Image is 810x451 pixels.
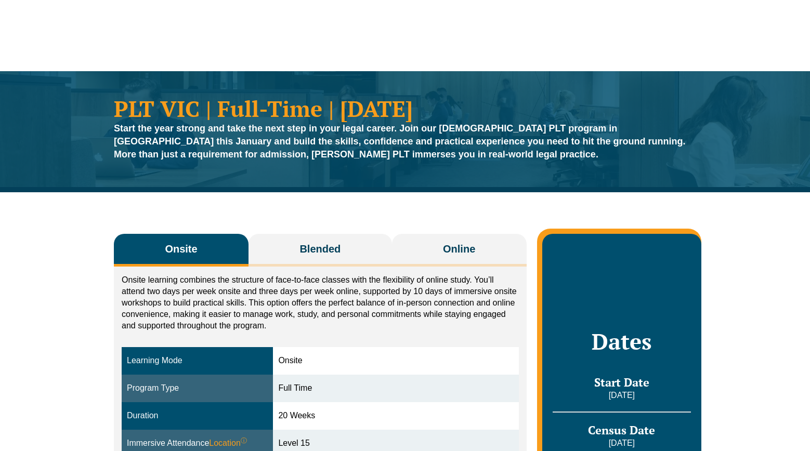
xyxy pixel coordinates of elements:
div: Learning Mode [127,355,268,367]
p: [DATE] [553,390,691,401]
p: Onsite learning combines the structure of face-to-face classes with the flexibility of online stu... [122,274,519,331]
div: Immersive Attendance [127,437,268,449]
span: Onsite [165,242,197,256]
sup: ⓘ [241,437,247,444]
span: Location [209,437,247,449]
h1: PLT VIC | Full-Time | [DATE] [114,97,696,120]
div: Duration [127,410,268,422]
h2: Dates [553,328,691,354]
div: Program Type [127,382,268,394]
strong: Start the year strong and take the next step in your legal career. Join our [DEMOGRAPHIC_DATA] PL... [114,123,686,160]
div: Full Time [278,382,513,394]
p: [DATE] [553,437,691,449]
div: 20 Weeks [278,410,513,422]
span: Blended [299,242,341,256]
div: Onsite [278,355,513,367]
span: Online [443,242,475,256]
span: Start Date [594,375,649,390]
span: Census Date [588,422,655,437]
